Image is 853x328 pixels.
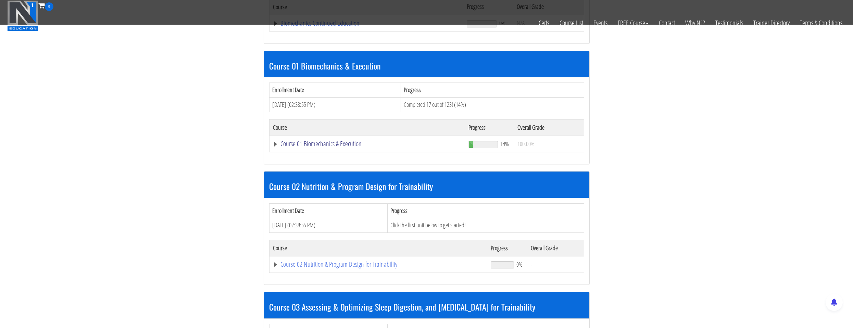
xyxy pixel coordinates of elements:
[388,218,584,233] td: Click the first unit below to get started!
[269,83,401,98] th: Enrollment Date
[500,140,509,148] span: 14%
[654,11,680,35] a: Contact
[748,11,795,35] a: Trainer Directory
[465,119,514,136] th: Progress
[7,0,38,31] img: n1-education
[401,83,584,98] th: Progress
[588,11,613,35] a: Events
[273,140,462,147] a: Course 01 Biomechanics & Execution
[269,203,388,218] th: Enrollment Date
[514,119,584,136] th: Overall Grade
[45,2,53,11] span: 0
[527,240,584,256] th: Overall Grade
[554,11,588,35] a: Course List
[401,97,584,112] td: Completed 17 out of 123! (14%)
[273,261,484,268] a: Course 02 Nutrition & Program Design for Trainability
[269,119,465,136] th: Course
[613,11,654,35] a: FREE Course
[38,1,53,10] a: 0
[527,256,584,273] td: -
[710,11,748,35] a: Testimonials
[514,136,584,152] td: 100.00%
[516,261,523,268] span: 0%
[388,203,584,218] th: Progress
[269,97,401,112] td: [DATE] (02:38:55 PM)
[269,240,487,256] th: Course
[269,182,584,191] h3: Course 02 Nutrition & Program Design for Trainability
[269,61,584,70] h3: Course 01 Biomechanics & Execution
[680,11,710,35] a: Why N1?
[269,218,388,233] td: [DATE] (02:38:55 PM)
[534,11,554,35] a: Certs
[269,302,584,311] h3: Course 03 Assessing & Optimizing Sleep Digestion, and [MEDICAL_DATA] for Trainability
[795,11,848,35] a: Terms & Conditions
[487,240,527,256] th: Progress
